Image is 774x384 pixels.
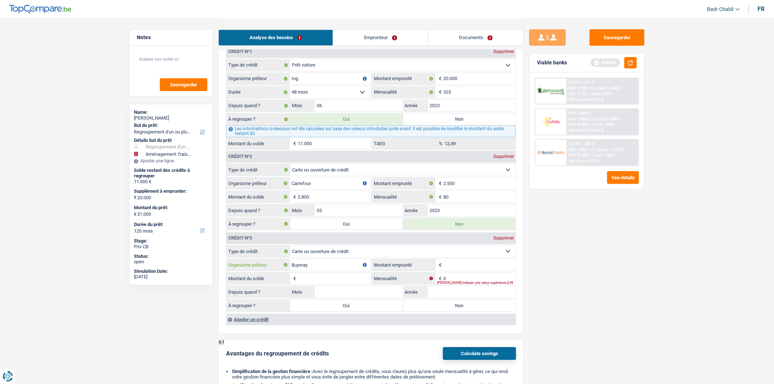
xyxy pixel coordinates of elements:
span: / [595,86,596,91]
label: But du prêt: [134,123,207,128]
label: Non [403,113,516,125]
div: 6.1 [219,340,224,345]
a: Emprunteur [333,30,428,45]
label: Montant du solde [226,272,290,284]
label: Montant emprunté [372,177,435,189]
span: NAI: 1 938,7 € [569,86,594,91]
label: Oui [290,300,403,311]
span: DTI: 17.5% [569,91,588,96]
span: / [589,91,590,96]
label: Organisme prêteur [226,177,290,189]
button: Sauvegarder [160,78,207,91]
div: Avantages du regroupement de crédits [226,350,329,357]
label: Organisme prêteur [226,259,290,271]
span: € [435,73,443,84]
span: DTI: 15.02% [569,153,590,158]
label: Montant du solde [226,191,290,203]
div: 10.45% | 403 € [569,142,595,146]
div: Stage: [134,238,208,244]
input: AAAA [428,204,516,216]
label: Année [403,204,428,216]
div: Name: [134,109,208,115]
label: À regrouper ? [226,300,290,311]
b: Simplification de la gestion financière : [232,369,313,374]
div: Supprimer [492,236,516,240]
span: Limit: >1.033 € [597,147,624,152]
span: € [435,191,443,203]
div: Viable banks [537,60,567,66]
label: Mois [290,100,315,112]
label: Mois [290,204,315,216]
div: Ref. Cost: 5 958,2 € [569,128,604,133]
label: Depuis quand ? [226,204,290,216]
div: Supprimer [492,154,516,159]
div: Status: [134,253,208,259]
label: À regrouper ? [226,218,290,230]
h5: Notes [137,34,205,41]
span: € [435,86,443,98]
label: Mensualité [372,191,435,203]
input: MM [315,204,403,216]
div: Simulation Date: [134,268,208,274]
div: Refresh [591,59,620,67]
span: € [134,195,136,200]
label: Année [403,286,428,298]
span: NAI: 1 850,5 € [569,117,594,121]
label: Non [403,218,516,230]
span: Limit: <50% [591,91,613,96]
label: Montant emprunté [372,259,435,271]
div: Ref. Cost: 6 660,2 € [569,97,604,102]
div: 10.99% | 411 € [569,80,595,85]
label: Mensualité [372,86,435,98]
span: / [591,122,593,127]
label: Type de crédit [226,59,290,71]
input: MM [315,100,403,112]
span: Badr Chabli [707,6,734,12]
label: Depuis quand ? [226,286,290,298]
span: / [595,147,596,152]
div: Crédit nº2 [226,154,254,159]
span: € [290,191,298,203]
button: Sauvegarder [590,29,645,46]
div: Crédit nº3 [226,236,254,240]
div: Ajouter une ligne [134,158,208,163]
div: 9.9% | 394 € [569,111,590,116]
div: [PERSON_NAME] [134,115,208,121]
span: Limit: <50% [594,122,615,127]
div: Solde restant des crédits à regrouper [134,167,208,179]
span: / [591,153,593,158]
span: Limit: <65% [594,153,615,158]
label: Montant du prêt: [134,205,207,211]
a: Analyse des besoins [219,30,333,45]
div: open [134,259,208,265]
label: Montant du solde [226,138,290,149]
span: € [290,138,298,149]
label: Organisme prêteur [226,73,290,84]
div: [PERSON_NAME] indiquer une valeur supérieure à 0€ [437,281,516,284]
a: Documents [428,30,523,45]
label: Oui [290,113,403,125]
img: Record Credits [537,146,564,159]
label: TAEG [372,138,435,149]
label: Année [403,100,428,112]
span: Sauvegarder [170,82,197,87]
input: MM [315,286,403,298]
label: Depuis quand ? [226,100,290,112]
label: Montant emprunté [372,73,435,84]
span: / [595,117,596,121]
label: À regrouper ? [226,113,290,125]
span: NAI: 2 280,1 € [569,147,594,152]
button: Calculate savings [443,347,516,360]
input: AAAA [428,286,516,298]
span: Limit: >850 € [597,86,621,91]
label: Durée [226,86,290,98]
div: Ref. Cost: 6 311 € [569,159,601,163]
div: Ajouter un crédit [226,314,516,325]
span: DTI: 25.83% [569,122,590,127]
div: [DATE] [134,274,208,280]
input: AAAA [428,100,516,112]
div: Détails but du prêt [134,138,208,143]
div: Les informations ci-dessous ont été calculées sur base des valeurs introduites juste avant. Il es... [226,125,516,137]
a: Badr Chabli [702,3,740,15]
span: € [435,259,443,271]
